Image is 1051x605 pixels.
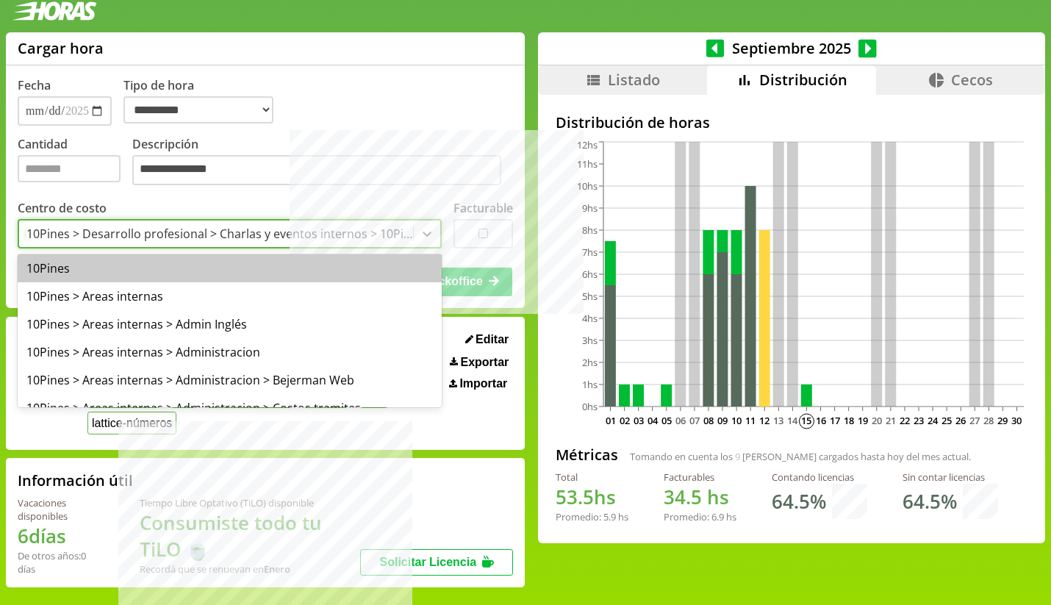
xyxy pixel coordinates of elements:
[556,484,628,510] h1: hs
[556,470,628,484] div: Total
[461,356,509,369] span: Exportar
[459,377,507,390] span: Importar
[556,112,1027,132] h2: Distribución de horas
[577,157,598,171] tspan: 11hs
[903,470,998,484] div: Sin contar licencias
[664,470,736,484] div: Facturables
[735,450,740,463] span: 9
[711,510,724,523] span: 6.9
[648,414,659,427] text: 04
[556,484,594,510] span: 53.5
[675,414,686,427] text: 06
[132,155,501,186] textarea: Descripción
[360,549,513,576] button: Solicitar Licencia
[997,414,1008,427] text: 29
[969,414,980,427] text: 27
[582,400,598,413] tspan: 0hs
[703,414,714,427] text: 08
[664,484,702,510] span: 34.5
[603,510,616,523] span: 5.9
[772,470,867,484] div: Contando licencias
[661,414,672,427] text: 05
[132,136,513,190] label: Descripción
[18,366,442,394] div: 10Pines > Areas internas > Administracion > Bejerman Web
[941,414,952,427] text: 25
[900,414,910,427] text: 22
[453,200,513,216] label: Facturable
[582,223,598,237] tspan: 8hs
[577,138,598,151] tspan: 12hs
[140,509,361,562] h1: Consumiste todo tu TiLO 🍵
[556,510,628,523] div: Promedio: hs
[582,290,598,303] tspan: 5hs
[608,70,660,90] span: Listado
[582,378,598,391] tspan: 1hs
[886,414,896,427] text: 21
[18,310,442,338] div: 10Pines > Areas internas > Admin Inglés
[605,414,615,427] text: 01
[373,275,483,287] span: Enviar al backoffice
[18,200,107,216] label: Centro de costo
[664,510,736,523] div: Promedio: hs
[664,484,736,510] h1: hs
[858,414,868,427] text: 19
[815,414,825,427] text: 16
[18,549,104,576] div: De otros años: 0 días
[18,254,442,282] div: 10Pines
[634,414,644,427] text: 03
[140,562,361,576] div: Recordá que se renuevan en
[772,488,826,515] h1: 64.5 %
[955,414,966,427] text: 26
[630,450,971,463] span: Tomando en cuenta los [PERSON_NAME] cargados hasta hoy del mes actual.
[801,414,811,427] text: 15
[264,562,290,576] b: Enero
[1011,414,1022,427] text: 30
[18,523,104,549] h1: 6 días
[123,96,273,123] select: Tipo de hora
[12,1,97,21] img: logotipo
[476,333,509,346] span: Editar
[903,488,957,515] h1: 64.5 %
[759,414,770,427] text: 12
[445,355,513,370] button: Exportar
[951,70,993,90] span: Cecos
[577,179,598,193] tspan: 10hs
[731,414,742,427] text: 10
[461,332,514,347] button: Editar
[556,445,618,465] h2: Métricas
[724,38,858,58] span: Septiembre 2025
[773,414,783,427] text: 13
[123,77,285,126] label: Tipo de hora
[379,556,476,568] span: Solicitar Licencia
[18,282,442,310] div: 10Pines > Areas internas
[983,414,994,427] text: 28
[619,414,629,427] text: 02
[18,136,132,190] label: Cantidad
[582,334,598,347] tspan: 3hs
[18,38,104,58] h1: Cargar hora
[582,201,598,215] tspan: 9hs
[759,70,847,90] span: Distribución
[87,412,176,434] button: lattice-números
[582,246,598,259] tspan: 7hs
[582,312,598,325] tspan: 4hs
[18,77,51,93] label: Fecha
[689,414,700,427] text: 07
[717,414,728,427] text: 09
[18,155,121,182] input: Cantidad
[928,414,939,427] text: 24
[18,496,104,523] div: Vacaciones disponibles
[844,414,854,427] text: 18
[18,470,133,490] h2: Información útil
[872,414,882,427] text: 20
[140,496,361,509] div: Tiempo Libre Optativo (TiLO) disponible
[582,268,598,281] tspan: 6hs
[18,394,442,438] div: 10Pines > Areas internas > Administracion > Costos tramites Administrativos
[582,356,598,369] tspan: 2hs
[18,338,442,366] div: 10Pines > Areas internas > Administracion
[26,226,415,242] div: 10Pines > Desarrollo profesional > Charlas y eventos internos > 10PinesConf 2025 > Horas de la co...
[829,414,839,427] text: 17
[745,414,756,427] text: 11
[787,414,798,427] text: 14
[914,414,924,427] text: 23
